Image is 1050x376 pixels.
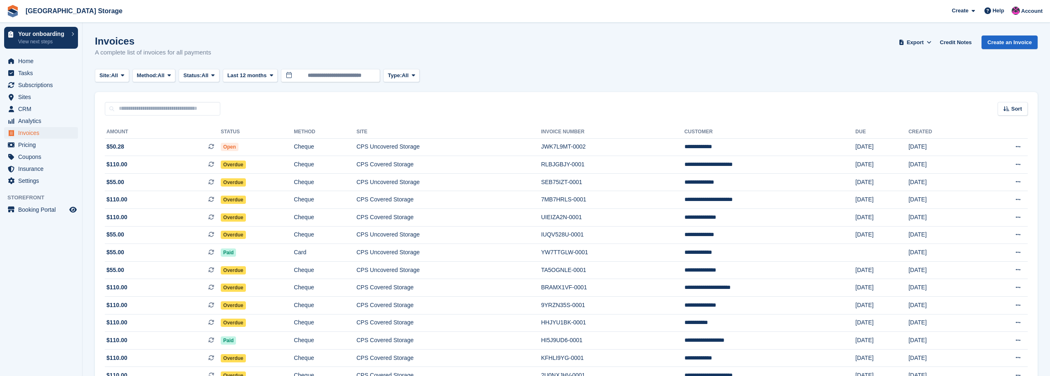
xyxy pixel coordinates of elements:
[855,138,908,156] td: [DATE]
[106,336,127,345] span: $110.00
[356,191,541,209] td: CPS Covered Storage
[907,38,924,47] span: Export
[106,142,124,151] span: $50.28
[223,69,278,83] button: Last 12 months
[541,314,684,332] td: HHJYU1BK-0001
[952,7,968,15] span: Create
[18,175,68,187] span: Settings
[106,266,124,274] span: $55.00
[294,173,356,191] td: Cheque
[541,332,684,350] td: HI5J9UD6-0001
[855,209,908,227] td: [DATE]
[4,103,78,115] a: menu
[99,71,111,80] span: Site:
[855,314,908,332] td: [DATE]
[541,173,684,191] td: SEB75IZT-0001
[294,156,356,174] td: Cheque
[221,231,246,239] span: Overdue
[356,138,541,156] td: CPS Uncovered Storage
[18,55,68,67] span: Home
[95,69,129,83] button: Site: All
[541,349,684,367] td: KFHLI9YG-0001
[294,349,356,367] td: Cheque
[356,297,541,315] td: CPS Covered Storage
[356,173,541,191] td: CPS Uncovered Storage
[294,125,356,139] th: Method
[111,71,118,80] span: All
[541,191,684,209] td: 7MB7HRLS-0001
[908,332,977,350] td: [DATE]
[937,35,975,49] a: Credit Notes
[221,161,246,169] span: Overdue
[221,213,246,222] span: Overdue
[541,261,684,279] td: TA5OGNLE-0001
[95,35,211,47] h1: Invoices
[18,204,68,215] span: Booking Portal
[855,297,908,315] td: [DATE]
[541,279,684,297] td: BRAMX1VF-0001
[294,261,356,279] td: Cheque
[897,35,933,49] button: Export
[137,71,158,80] span: Method:
[106,195,127,204] span: $110.00
[908,173,977,191] td: [DATE]
[22,4,126,18] a: [GEOGRAPHIC_DATA] Storage
[202,71,209,80] span: All
[294,226,356,244] td: Cheque
[855,332,908,350] td: [DATE]
[68,205,78,215] a: Preview store
[221,354,246,362] span: Overdue
[18,127,68,139] span: Invoices
[158,71,165,80] span: All
[855,261,908,279] td: [DATE]
[221,143,238,151] span: Open
[221,266,246,274] span: Overdue
[7,194,82,202] span: Storefront
[221,301,246,310] span: Overdue
[684,125,855,139] th: Customer
[294,138,356,156] td: Cheque
[1011,105,1022,113] span: Sort
[106,160,127,169] span: $110.00
[4,91,78,103] a: menu
[855,173,908,191] td: [DATE]
[221,196,246,204] span: Overdue
[908,244,977,262] td: [DATE]
[294,209,356,227] td: Cheque
[855,279,908,297] td: [DATE]
[294,314,356,332] td: Cheque
[106,301,127,310] span: $110.00
[908,297,977,315] td: [DATE]
[356,261,541,279] td: CPS Uncovered Storage
[855,349,908,367] td: [DATE]
[1021,7,1043,15] span: Account
[908,279,977,297] td: [DATE]
[908,209,977,227] td: [DATE]
[982,35,1038,49] a: Create an Invoice
[541,209,684,227] td: UIEIZA2N-0001
[4,55,78,67] a: menu
[294,279,356,297] td: Cheque
[855,226,908,244] td: [DATE]
[4,163,78,175] a: menu
[908,156,977,174] td: [DATE]
[106,213,127,222] span: $110.00
[908,261,977,279] td: [DATE]
[4,27,78,49] a: Your onboarding View next steps
[18,79,68,91] span: Subscriptions
[106,283,127,292] span: $110.00
[4,151,78,163] a: menu
[541,156,684,174] td: RLBJGBJY-0001
[356,226,541,244] td: CPS Uncovered Storage
[4,175,78,187] a: menu
[294,244,356,262] td: Card
[7,5,19,17] img: stora-icon-8386f47178a22dfd0bd8f6a31ec36ba5ce8667c1dd55bd0f319d3a0aa187defe.svg
[4,139,78,151] a: menu
[18,103,68,115] span: CRM
[908,191,977,209] td: [DATE]
[356,244,541,262] td: CPS Uncovered Storage
[541,138,684,156] td: JWK7L9MT-0002
[541,226,684,244] td: IUQV528U-0001
[383,69,420,83] button: Type: All
[388,71,402,80] span: Type:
